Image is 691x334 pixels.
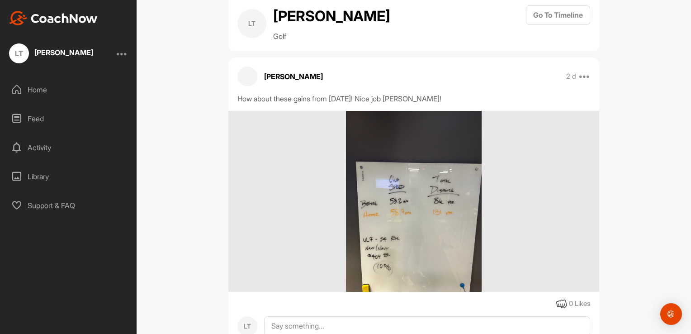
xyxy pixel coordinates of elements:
[5,107,133,130] div: Feed
[5,136,133,159] div: Activity
[566,72,576,81] p: 2 d
[9,11,98,25] img: CoachNow
[5,165,133,188] div: Library
[660,303,682,325] div: Open Intercom Messenger
[237,93,590,104] div: How about these gains from [DATE]! Nice job [PERSON_NAME]!
[264,71,323,82] p: [PERSON_NAME]
[273,31,390,42] p: Golf
[569,299,590,309] div: 0 Likes
[5,194,133,217] div: Support & FAQ
[526,5,590,25] button: Go To Timeline
[526,5,590,42] a: Go To Timeline
[5,78,133,101] div: Home
[9,43,29,63] div: LT
[34,49,93,56] div: [PERSON_NAME]
[273,5,390,27] h2: [PERSON_NAME]
[237,9,266,38] div: LT
[346,111,482,292] img: media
